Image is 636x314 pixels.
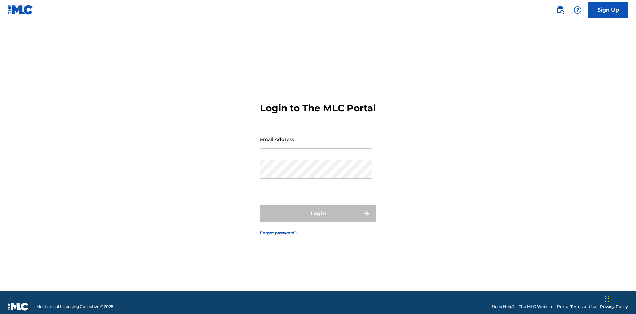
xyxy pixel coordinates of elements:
img: help [574,6,582,14]
img: logo [8,303,28,311]
a: Sign Up [588,2,628,18]
a: The MLC Website [519,304,553,310]
span: Mechanical Licensing Collective © 2025 [36,304,113,310]
iframe: Chat Widget [603,282,636,314]
a: Portal Terms of Use [557,304,596,310]
h3: Login to The MLC Portal [260,102,376,114]
img: search [556,6,564,14]
div: Drag [605,289,609,309]
a: Public Search [554,3,567,17]
a: Forgot password? [260,230,297,236]
a: Need Help? [492,304,515,310]
a: Privacy Policy [600,304,628,310]
div: Help [571,3,584,17]
img: MLC Logo [8,5,33,15]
